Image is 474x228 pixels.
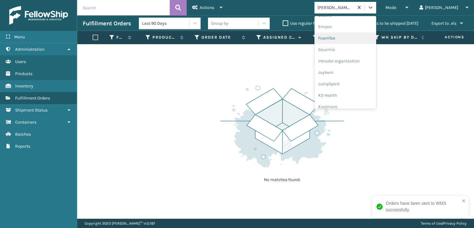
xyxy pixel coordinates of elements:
[314,67,376,78] div: Joyberri
[15,95,50,101] span: Fulfillment Orders
[385,5,396,10] span: Mode
[142,20,190,27] div: Last 90 Days
[15,83,33,89] span: Inventory
[9,6,68,25] img: logo
[263,35,295,40] label: Assigned Carrier Service
[152,35,177,40] label: Product SKU
[462,198,466,204] button: close
[200,5,214,10] span: Actions
[314,44,376,55] div: Gourmia
[314,90,376,101] div: K2 Health
[15,132,31,137] span: Batches
[314,55,376,67] div: Intruder organization
[318,4,354,11] div: [PERSON_NAME] Brands
[359,21,418,26] label: Orders to be shipped [DATE]
[283,21,346,26] label: Use regular Palletizing mode
[314,21,376,32] div: Emson
[116,35,125,40] label: Fulfillment Order Id
[15,108,48,113] span: Shipment Status
[314,78,376,90] div: JumpSport
[14,34,25,40] span: Menu
[431,21,456,26] span: Export to .xls
[386,200,460,213] div: Orders have been sent to WMS successfully.
[202,35,239,40] label: Order Date
[381,35,419,40] label: WH Ship By Date
[211,20,228,27] div: Group by
[425,32,468,42] span: Actions
[15,71,32,76] span: Products
[15,59,26,64] span: Users
[83,20,131,27] h3: Fulfillment Orders
[15,47,44,52] span: Administration
[85,219,155,228] p: Copyright 2023 [PERSON_NAME]™ v 1.0.187
[314,101,376,112] div: Koolmore
[15,144,30,149] span: Reports
[314,32,376,44] div: FoamTex
[15,120,36,125] span: Containers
